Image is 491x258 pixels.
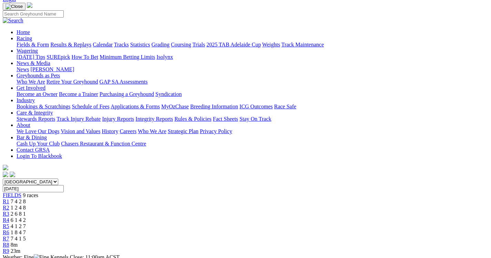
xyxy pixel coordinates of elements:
[120,128,136,134] a: Careers
[17,85,45,91] a: Get Involved
[3,236,9,241] a: R7
[102,116,134,122] a: Injury Reports
[17,73,60,78] a: Greyhounds as Pets
[17,60,50,66] a: News & Media
[3,10,64,18] input: Search
[3,192,21,198] a: FIELDS
[168,128,198,134] a: Strategic Plan
[17,147,50,153] a: Contact GRSA
[130,42,150,47] a: Statistics
[11,223,26,229] span: 4 1 2 7
[47,54,70,60] a: SUREpick
[174,116,212,122] a: Rules & Policies
[17,66,29,72] a: News
[61,128,100,134] a: Vision and Values
[190,104,238,109] a: Breeding Information
[3,3,25,10] button: Toggle navigation
[11,242,18,248] span: 8m
[27,2,32,8] img: logo-grsa-white.png
[17,91,58,97] a: Become an Owner
[23,192,38,198] span: 9 races
[3,248,9,254] a: R9
[282,42,324,47] a: Track Maintenance
[11,217,26,223] span: 6 1 4 2
[50,42,91,47] a: Results & Replays
[156,54,173,60] a: Isolynx
[17,54,488,60] div: Wagering
[3,211,9,217] a: R3
[152,42,170,47] a: Grading
[100,54,155,60] a: Minimum Betting Limits
[192,42,205,47] a: Trials
[17,42,49,47] a: Fields & Form
[11,248,20,254] span: 23m
[17,79,488,85] div: Greyhounds as Pets
[3,185,64,192] input: Select date
[17,66,488,73] div: News & Media
[239,104,273,109] a: ICG Outcomes
[135,116,173,122] a: Integrity Reports
[72,104,109,109] a: Schedule of Fees
[262,42,280,47] a: Weights
[100,91,154,97] a: Purchasing a Greyhound
[11,229,26,235] span: 1 8 4 7
[206,42,261,47] a: 2025 TAB Adelaide Cup
[111,104,160,109] a: Applications & Forms
[17,91,488,97] div: Get Involved
[3,165,8,170] img: logo-grsa-white.png
[3,205,9,211] a: R2
[161,104,189,109] a: MyOzChase
[17,128,488,135] div: About
[17,29,30,35] a: Home
[93,42,113,47] a: Calendar
[3,18,23,24] img: Search
[3,198,9,204] a: R1
[171,42,191,47] a: Coursing
[17,116,55,122] a: Stewards Reports
[17,128,59,134] a: We Love Our Dogs
[3,217,9,223] a: R4
[3,242,9,248] a: R8
[11,205,26,211] span: 1 2 4 8
[114,42,129,47] a: Tracks
[3,223,9,229] a: R5
[17,54,45,60] a: [DATE] Tips
[72,54,99,60] a: How To Bet
[274,104,296,109] a: Race Safe
[17,110,53,116] a: Care & Integrity
[155,91,182,97] a: Syndication
[213,116,238,122] a: Fact Sheets
[17,141,60,147] a: Cash Up Your Club
[17,35,32,41] a: Racing
[17,48,38,54] a: Wagering
[17,97,35,103] a: Industry
[17,116,488,122] div: Care & Integrity
[17,135,47,140] a: Bar & Dining
[3,229,9,235] a: R6
[17,104,70,109] a: Bookings & Scratchings
[17,79,45,85] a: Who We Are
[102,128,118,134] a: History
[17,104,488,110] div: Industry
[138,128,166,134] a: Who We Are
[17,141,488,147] div: Bar & Dining
[11,211,26,217] span: 2 6 8 1
[57,116,101,122] a: Track Injury Rebate
[3,172,8,177] img: facebook.svg
[11,236,26,241] span: 7 4 1 5
[239,116,271,122] a: Stay On Track
[30,66,74,72] a: [PERSON_NAME]
[47,79,98,85] a: Retire Your Greyhound
[61,141,146,147] a: Chasers Restaurant & Function Centre
[200,128,232,134] a: Privacy Policy
[59,91,98,97] a: Become a Trainer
